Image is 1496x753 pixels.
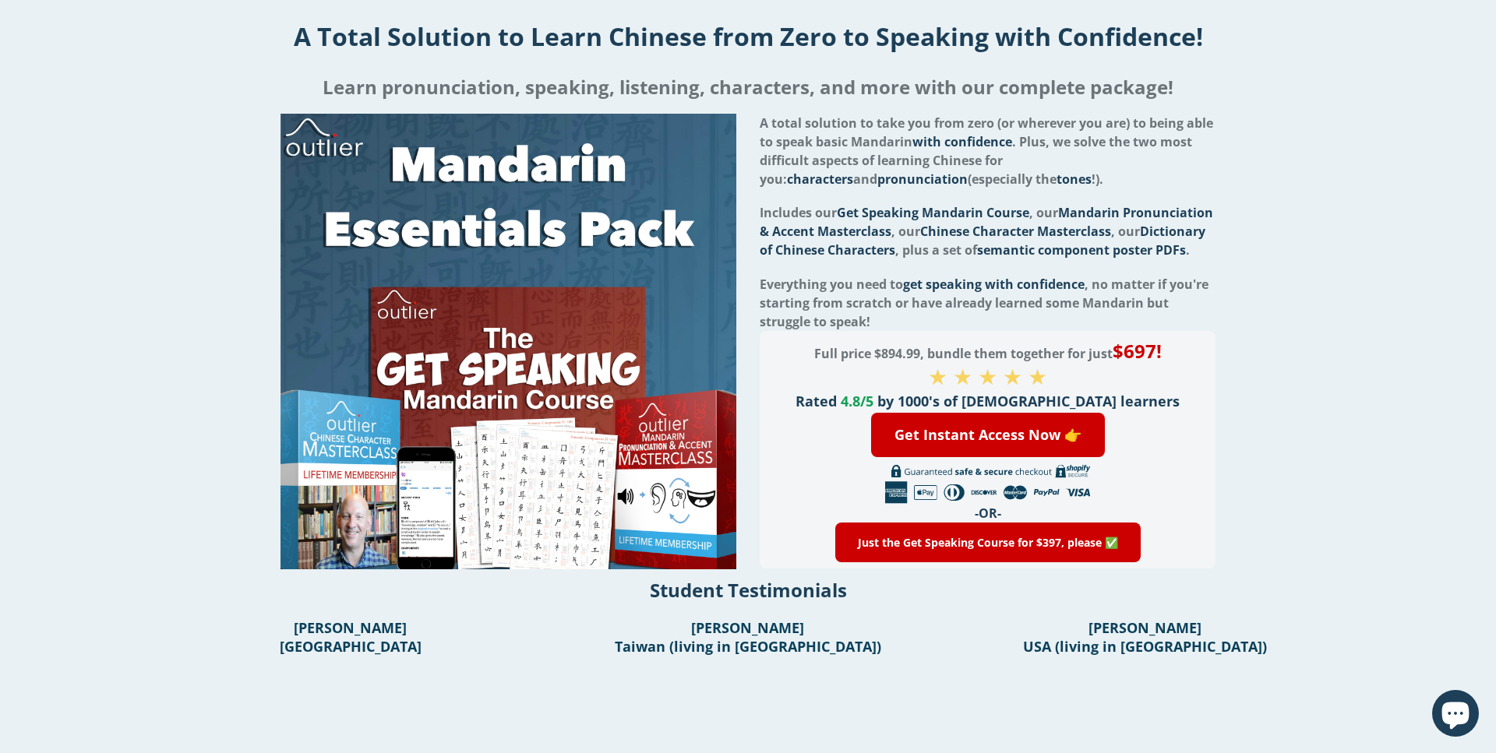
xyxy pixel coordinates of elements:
span: $697! [1113,338,1162,364]
span: A total solution to take you from zero (or wherever you are) to being able to speak basic Mandari... [760,114,1213,188]
span: pronunciation [877,171,1099,188]
span: Mandarin Pronunciation & Accent Masterclass [760,204,1213,240]
span: Dictionary of Chinese Characters [760,223,1205,259]
h1: [PERSON_NAME] Taiwan (living in [GEOGRAPHIC_DATA]) [589,618,907,656]
h2: Learn pronunciation, speaking, listening, characters, and more with our complete package! [12,69,1484,106]
span: get speaking with confidence [903,276,1085,293]
h1: A Total Solution to Learn Chinese from Zero to Speaking with Confidence! [12,19,1484,53]
span: Includes our , our , our , our , plus a set of . [760,204,1213,259]
span: 4.8/5 [841,392,873,410]
a: Get Instant Access Now 👉 [871,413,1105,457]
span: ★ ★ ★ ★ ★ [928,361,1047,391]
a: Just the Get Speaking Course for $397, please ✅ [835,523,1141,562]
span: -OR- [975,505,1001,522]
span: Full price $894.99, bundle them together for just [814,345,1162,362]
span: tones [1057,171,1092,188]
span: by 1000's of [DEMOGRAPHIC_DATA] learners [877,392,1180,410]
span: Everything you need to , no matter if you're starting from scratch or have already learned some M... [760,276,1208,330]
span: Rated [796,392,837,410]
inbox-online-store-chat: Shopify online store chat [1427,690,1484,741]
span: Get Speaking Mandarin Course [837,204,1029,221]
span: semantic component poster PDFs [977,241,1186,259]
h1: [PERSON_NAME] [GEOGRAPHIC_DATA] [192,618,510,656]
h2: Student Testimonials [30,577,1466,603]
span: with confidence [912,133,1012,150]
span: characters [787,171,853,188]
span: Chinese Character Masterclass [920,223,1111,240]
span: (especially the !) [968,171,1099,188]
h1: [PERSON_NAME] USA (living in [GEOGRAPHIC_DATA]) [986,618,1304,656]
